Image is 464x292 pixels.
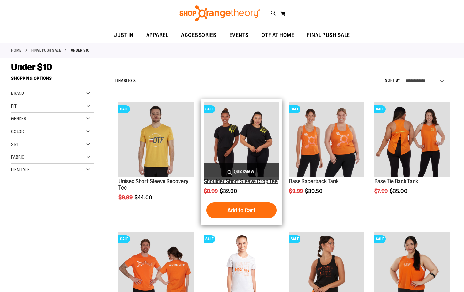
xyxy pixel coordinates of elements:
span: Size [11,142,19,147]
span: APPAREL [146,28,169,42]
a: Base Tie Back Tank [374,178,418,184]
a: Home [11,48,21,53]
span: $9.99 [118,194,133,201]
span: $9.99 [289,188,304,194]
span: JUST IN [114,28,133,42]
strong: Under $10 [71,48,90,53]
span: Gender [11,116,26,121]
span: SALE [118,105,130,113]
a: APPAREL [140,28,175,43]
a: Quickview [204,163,279,180]
img: Shop Orangetheory [179,5,261,21]
span: $39.50 [305,188,323,194]
a: OTF AT HOME [255,28,301,43]
a: FINAL PUSH SALE [300,28,356,42]
span: Under $10 [11,62,52,72]
span: $44.00 [134,194,153,201]
span: FINAL PUSH SALE [307,28,350,42]
strong: Shopping Options [11,73,94,87]
span: Brand [11,91,24,96]
img: Product image for Shoulder Short Sleeve Crop Tee [204,102,279,177]
label: Sort By [385,78,400,83]
span: SALE [204,105,215,113]
a: ACCESSORIES [175,28,223,43]
span: $35.00 [390,188,408,194]
span: EVENTS [229,28,249,42]
a: FINAL PUSH SALE [31,48,61,53]
span: 18 [132,79,136,83]
span: Add to Cart [227,207,255,214]
span: OTF AT HOME [262,28,294,42]
img: Product image for Base Racerback Tank [289,102,364,177]
a: JUST IN [108,28,140,43]
a: Product image for Base Tie Back TankSALE [374,102,450,178]
span: SALE [374,105,386,113]
a: Product image for Unisex Short Sleeve Recovery TeeSALE [118,102,194,178]
span: $32.00 [220,188,238,194]
span: SALE [374,235,386,243]
div: product [115,99,197,217]
a: Product image for Base Racerback TankSALE [289,102,364,178]
span: ACCESSORIES [181,28,217,42]
img: Product image for Base Tie Back Tank [374,102,450,177]
a: Unisex Short Sleeve Recovery Tee [118,178,188,191]
a: Shoulder Short Sleeve Crop Tee [204,178,278,184]
span: Item Type [11,167,30,172]
span: 1 [126,79,127,83]
div: product [371,99,453,211]
span: SALE [118,235,130,243]
img: Product image for Unisex Short Sleeve Recovery Tee [118,102,194,177]
span: $7.99 [374,188,389,194]
a: EVENTS [223,28,255,43]
div: product [286,99,368,211]
h2: Items to [115,76,136,86]
span: Color [11,129,24,134]
span: SALE [289,105,300,113]
span: $8.99 [204,188,219,194]
span: Fabric [11,154,24,160]
span: Fit [11,103,17,109]
a: Product image for Shoulder Short Sleeve Crop TeeSALE [204,102,279,178]
a: Base Racerback Tank [289,178,338,184]
button: Add to Cart [206,202,277,218]
span: SALE [289,235,300,243]
div: product [201,99,282,225]
span: SALE [204,235,215,243]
